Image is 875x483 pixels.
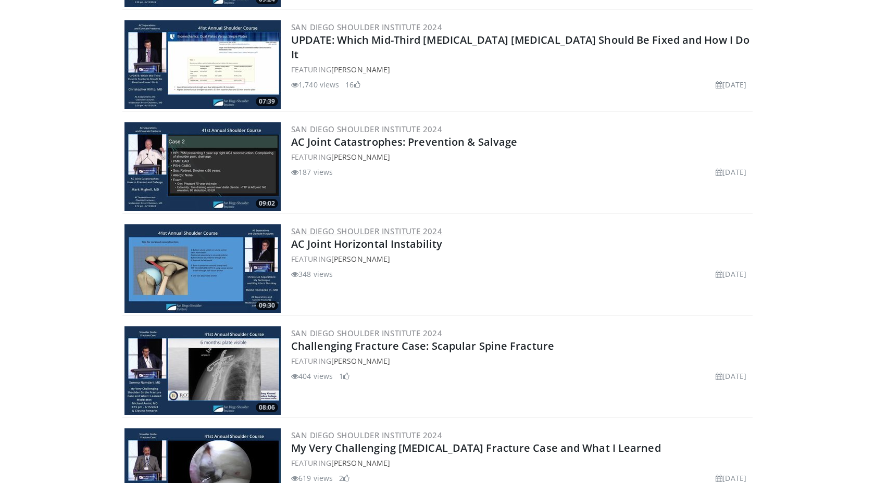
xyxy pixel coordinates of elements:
[291,339,554,353] a: Challenging Fracture Case: Scapular Spine Fracture
[124,326,281,415] img: f1ece2b1-f612-4c5f-9807-7ae4433a3865.300x170_q85_crop-smart_upscale.jpg
[291,151,751,162] div: FEATURING
[124,326,281,415] a: 08:06
[256,199,278,208] span: 09:02
[124,20,281,109] img: ed03d0a0-d408-4db6-8730-9cdcfc2c1aa4.300x170_q85_crop-smart_upscale.jpg
[716,371,746,382] li: [DATE]
[339,371,349,382] li: 1
[716,167,746,177] li: [DATE]
[256,97,278,106] span: 07:39
[331,458,390,468] a: [PERSON_NAME]
[716,269,746,279] li: [DATE]
[124,224,281,313] img: 4016cc46-f23d-4ef7-b43f-7df3558f7389.300x170_q85_crop-smart_upscale.jpg
[291,269,333,279] li: 348 views
[291,135,517,149] a: AC Joint Catastrophes: Prevention & Salvage
[124,122,281,211] a: 09:02
[291,237,442,251] a: AC Joint Horizontal Instability
[716,79,746,90] li: [DATE]
[256,301,278,310] span: 09:30
[291,457,751,468] div: FEATURING
[345,79,360,90] li: 16
[291,64,751,75] div: FEATURING
[256,403,278,412] span: 08:06
[291,253,751,264] div: FEATURING
[291,441,661,455] a: My Very Challenging [MEDICAL_DATA] Fracture Case and What I Learned
[291,167,333,177] li: 187 views
[291,79,339,90] li: 1,740 views
[291,371,333,382] li: 404 views
[291,328,442,338] a: San Diego Shoulder Institute 2024
[331,65,390,74] a: [PERSON_NAME]
[291,124,442,134] a: San Diego Shoulder Institute 2024
[124,122,281,211] img: 3d99a38a-1135-4287-84b2-66c9625451f7.300x170_q85_crop-smart_upscale.jpg
[291,22,442,32] a: San Diego Shoulder Institute 2024
[331,356,390,366] a: [PERSON_NAME]
[124,20,281,109] a: 07:39
[291,355,751,366] div: FEATURING
[291,430,442,440] a: San Diego Shoulder Institute 2024
[331,254,390,264] a: [PERSON_NAME]
[331,152,390,162] a: [PERSON_NAME]
[291,226,442,236] a: San Diego Shoulder Institute 2024
[124,224,281,313] a: 09:30
[291,33,749,61] a: UPDATE: Which Mid-Third [MEDICAL_DATA] [MEDICAL_DATA] Should Be Fixed and How I Do It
